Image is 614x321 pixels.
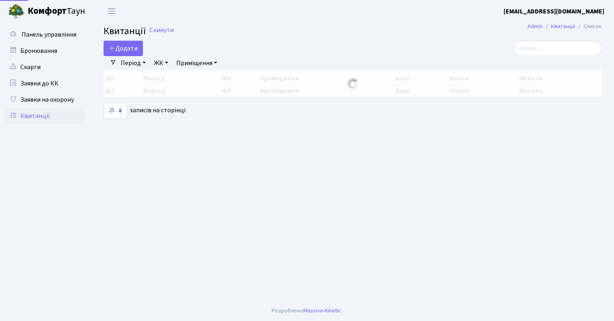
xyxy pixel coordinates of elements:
nav: breadcrumb [515,18,614,35]
select: записів на сторінці [104,103,127,118]
a: Заявки на охорону [4,92,85,108]
a: ЖК [151,56,171,70]
a: Квитанції [4,108,85,124]
span: Панель управління [22,30,76,39]
input: Пошук... [514,41,602,56]
a: Admin [528,22,543,31]
a: [EMAIL_ADDRESS][DOMAIN_NAME] [504,7,604,16]
span: Таун [28,4,85,18]
a: Квитанції [551,22,575,31]
a: Заявки до КК [4,75,85,92]
a: Скарги [4,59,85,75]
a: Приміщення [173,56,221,70]
div: Розроблено . [272,306,342,315]
a: Massive Kinetic [303,306,341,315]
a: Період [117,56,149,70]
b: Комфорт [28,4,67,17]
img: Обробка... [346,77,359,90]
label: записів на сторінці [104,103,186,118]
a: Бронювання [4,43,85,59]
li: Список [575,22,602,31]
a: Додати [104,41,143,56]
span: Квитанції [104,24,146,38]
a: Панель управління [4,26,85,43]
a: Скинути [149,26,174,34]
img: logo.png [8,3,24,20]
span: Додати [109,44,138,53]
button: Переключити навігацію [102,4,122,18]
b: [EMAIL_ADDRESS][DOMAIN_NAME] [504,7,604,16]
